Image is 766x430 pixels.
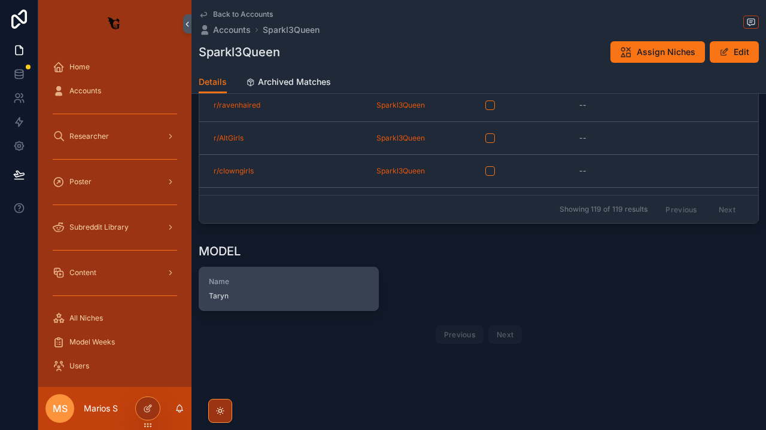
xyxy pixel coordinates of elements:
a: r/clowngirls [214,166,254,176]
a: Accounts [45,80,184,102]
a: Model Weeks [45,331,184,353]
span: Poster [69,177,92,187]
span: Details [199,76,227,88]
span: Taryn [209,291,369,301]
a: Sparkl3Queen [376,133,470,143]
a: Sparkl3Queen [263,24,320,36]
a: r/AltGirls [214,133,244,143]
span: Showing 119 of 119 results [560,205,648,214]
a: Back to Accounts [199,10,273,19]
a: Subreddit Library [45,216,184,238]
div: -- [579,133,586,143]
span: Accounts [69,86,101,96]
p: Marios S [84,402,118,414]
a: Sparkl3Queen [376,166,425,176]
span: Model Weeks [69,337,115,347]
a: All Niches [45,307,184,329]
span: Home [69,62,90,72]
a: Poster [45,171,184,193]
span: Back to Accounts [213,10,273,19]
a: Details [199,71,227,94]
a: Users [45,355,184,377]
div: -- [579,100,586,110]
a: Sparkl3Queen [376,166,470,176]
button: Edit [710,41,759,63]
span: Researcher [69,132,109,141]
a: r/clowngirls [214,166,362,176]
a: Archived Matches [246,71,331,95]
a: Accounts [199,24,251,36]
div: scrollable content [38,48,191,387]
a: Home [45,56,184,78]
span: Users [69,361,89,371]
img: App logo [105,14,124,33]
a: Researcher [45,126,184,147]
a: Content [45,262,184,283]
a: Sparkl3Queen [376,100,425,110]
span: Name [209,277,369,286]
span: Accounts [213,24,251,36]
div: -- [579,166,586,176]
button: Assign Niches [610,41,705,63]
a: r/ravenhaired [214,100,260,110]
span: Content [69,268,96,277]
a: r/AltGirls [214,133,362,143]
a: r/ravenhaired [214,100,362,110]
h1: Sparkl3Queen [199,44,280,60]
span: Assign Niches [637,46,695,58]
span: All Niches [69,313,103,323]
a: Sparkl3Queen [376,100,470,110]
span: Archived Matches [258,76,331,88]
a: Sparkl3Queen [376,133,425,143]
h1: MODEL [199,243,241,260]
span: Subreddit Library [69,222,129,232]
a: NameTaryn [199,267,379,311]
span: MS [53,401,68,416]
